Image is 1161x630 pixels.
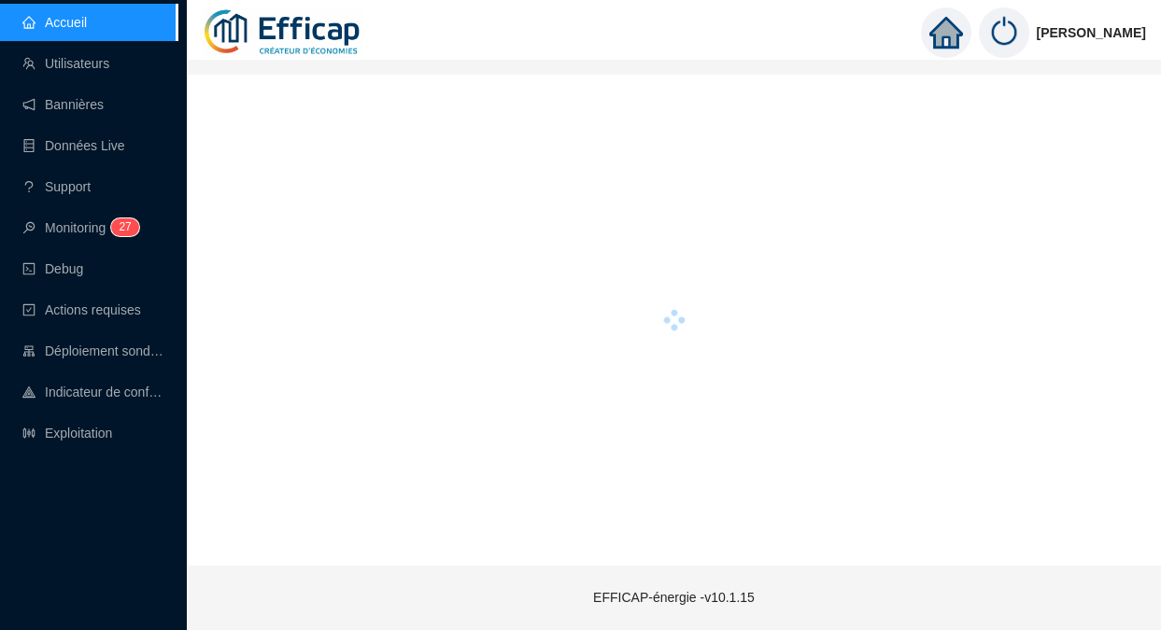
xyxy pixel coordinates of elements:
[979,7,1029,58] img: power
[1037,3,1146,63] span: [PERSON_NAME]
[125,220,132,233] span: 7
[119,220,125,233] span: 2
[45,302,141,317] span: Actions requises
[22,343,164,358] a: clusterDéploiement sondes
[22,97,104,112] a: notificationBannières
[111,218,138,236] sup: 27
[22,179,91,194] a: questionSupport
[22,426,112,441] a: slidersExploitation
[22,15,87,30] a: homeAccueil
[22,138,125,153] a: databaseDonnées Live
[22,303,35,316] span: check-square
[22,220,134,235] a: monitorMonitoring27
[593,590,755,605] span: EFFICAP-énergie - v10.1.15
[22,385,164,399] a: heat-mapIndicateur de confort
[22,56,109,71] a: teamUtilisateurs
[22,261,83,276] a: codeDebug
[929,16,963,49] span: home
